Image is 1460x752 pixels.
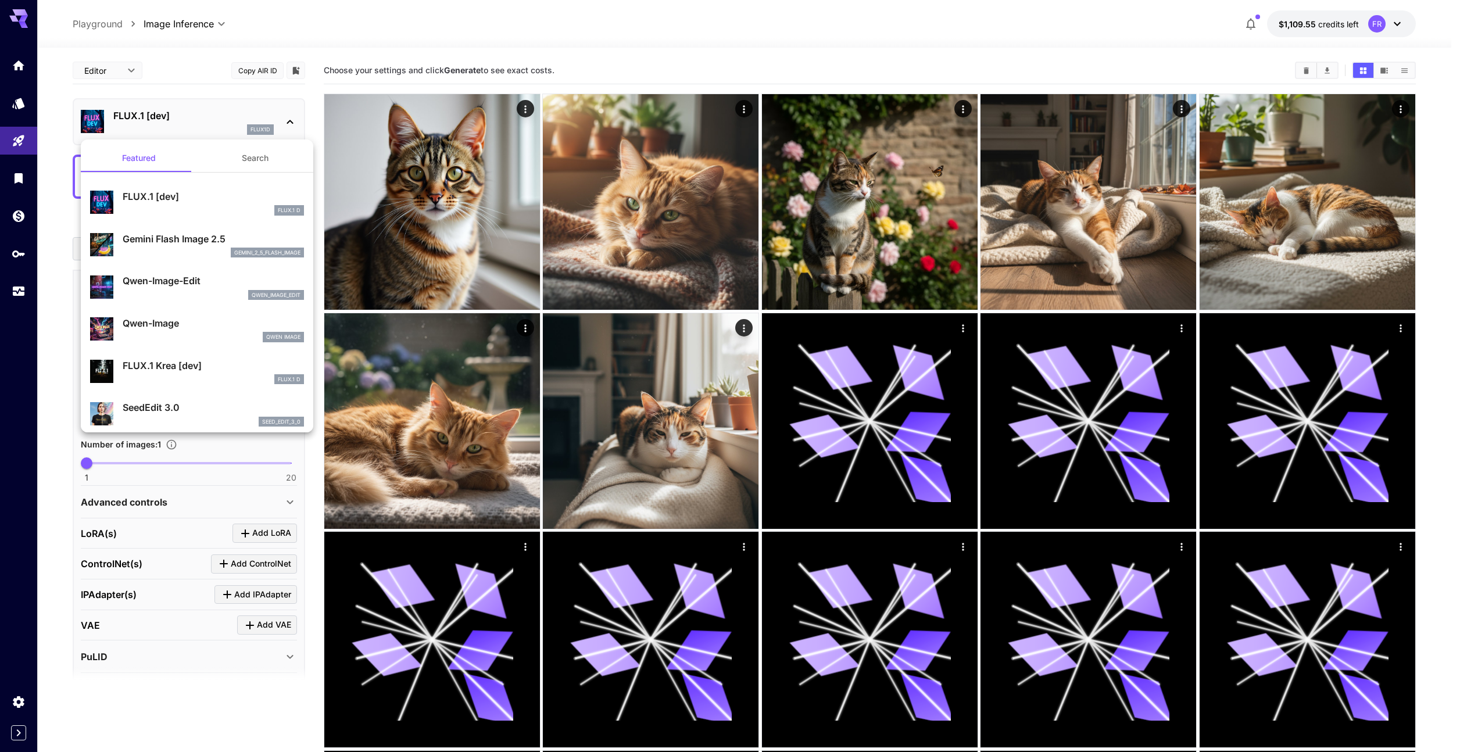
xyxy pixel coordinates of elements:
[90,227,304,263] div: Gemini Flash Image 2.5gemini_2_5_flash_image
[252,291,300,299] p: qwen_image_edit
[90,269,304,305] div: Qwen-Image-Editqwen_image_edit
[123,400,304,414] p: SeedEdit 3.0
[278,375,300,384] p: FLUX.1 D
[123,189,304,203] p: FLUX.1 [dev]
[234,249,300,257] p: gemini_2_5_flash_image
[278,206,300,214] p: FLUX.1 D
[90,311,304,347] div: Qwen-ImageQwen Image
[123,232,304,246] p: Gemini Flash Image 2.5
[266,333,300,341] p: Qwen Image
[90,185,304,220] div: FLUX.1 [dev]FLUX.1 D
[90,396,304,431] div: SeedEdit 3.0seed_edit_3_0
[81,144,197,172] button: Featured
[123,274,304,288] p: Qwen-Image-Edit
[123,359,304,373] p: FLUX.1 Krea [dev]
[262,418,300,426] p: seed_edit_3_0
[90,354,304,389] div: FLUX.1 Krea [dev]FLUX.1 D
[123,316,304,330] p: Qwen-Image
[197,144,313,172] button: Search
